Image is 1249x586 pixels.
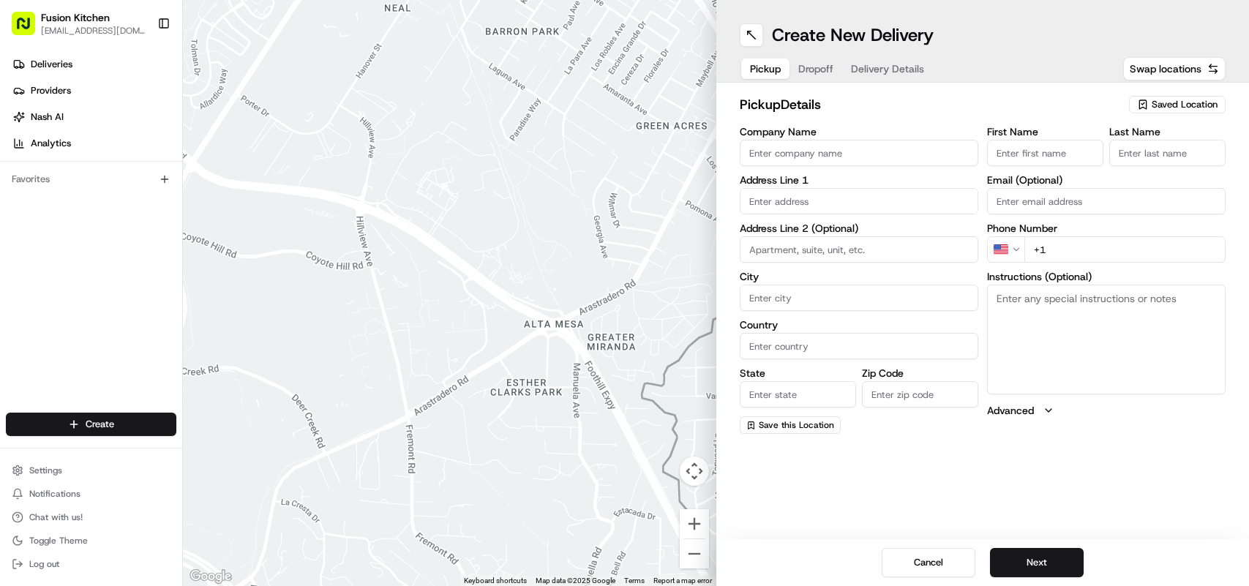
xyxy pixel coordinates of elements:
span: Swap locations [1130,61,1201,76]
span: Log out [29,558,59,570]
input: Apartment, suite, unit, etc. [740,236,978,263]
span: Saved Location [1152,98,1218,111]
button: Next [990,548,1084,577]
a: Providers [6,79,182,102]
label: Instructions (Optional) [987,271,1226,282]
label: Phone Number [987,223,1226,233]
button: Fusion Kitchen[EMAIL_ADDRESS][DOMAIN_NAME] [6,6,151,41]
a: Report a map error [653,576,712,585]
label: Address Line 1 [740,175,978,185]
a: Deliveries [6,53,182,76]
input: Enter address [740,188,978,214]
span: Nash AI [31,110,64,124]
label: Zip Code [862,368,978,378]
span: Deliveries [31,58,72,71]
label: Company Name [740,127,978,137]
span: Pickup [750,61,781,76]
button: Saved Location [1129,94,1226,115]
label: Email (Optional) [987,175,1226,185]
input: Enter country [740,333,978,359]
button: Zoom out [680,539,709,568]
span: Create [86,418,114,431]
label: Last Name [1109,127,1226,137]
button: Save this Location [740,416,841,434]
label: City [740,271,978,282]
button: Keyboard shortcuts [464,576,527,586]
button: Swap locations [1123,57,1226,80]
button: Log out [6,554,176,574]
input: Enter email address [987,188,1226,214]
label: State [740,368,856,378]
button: Advanced [987,403,1226,418]
h2: pickup Details [740,94,1121,115]
a: Terms (opens in new tab) [624,576,645,585]
button: Notifications [6,484,176,504]
span: Toggle Theme [29,535,88,546]
input: Enter zip code [862,381,978,407]
span: Providers [31,84,71,97]
button: Settings [6,460,176,481]
span: Chat with us! [29,511,83,523]
a: Open this area in Google Maps (opens a new window) [187,567,235,586]
input: Enter first name [987,140,1103,166]
div: Favorites [6,168,176,191]
label: First Name [987,127,1103,137]
span: Analytics [31,137,71,150]
span: Delivery Details [851,61,924,76]
button: Fusion Kitchen [41,10,110,25]
button: Cancel [882,548,975,577]
a: Analytics [6,132,182,155]
input: Enter city [740,285,978,311]
input: Enter phone number [1024,236,1226,263]
button: Zoom in [680,509,709,538]
img: Google [187,567,235,586]
a: Nash AI [6,105,182,129]
button: Chat with us! [6,507,176,527]
button: [EMAIL_ADDRESS][DOMAIN_NAME] [41,25,146,37]
button: Toggle Theme [6,530,176,551]
span: Notifications [29,488,80,500]
h1: Create New Delivery [772,23,934,47]
button: Map camera controls [680,457,709,486]
label: Country [740,320,978,330]
input: Enter last name [1109,140,1226,166]
input: Enter state [740,381,856,407]
input: Enter company name [740,140,978,166]
span: Save this Location [759,419,834,431]
span: Dropoff [798,61,833,76]
button: Create [6,413,176,436]
label: Advanced [987,403,1034,418]
span: Map data ©2025 Google [536,576,615,585]
label: Address Line 2 (Optional) [740,223,978,233]
span: Settings [29,465,62,476]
